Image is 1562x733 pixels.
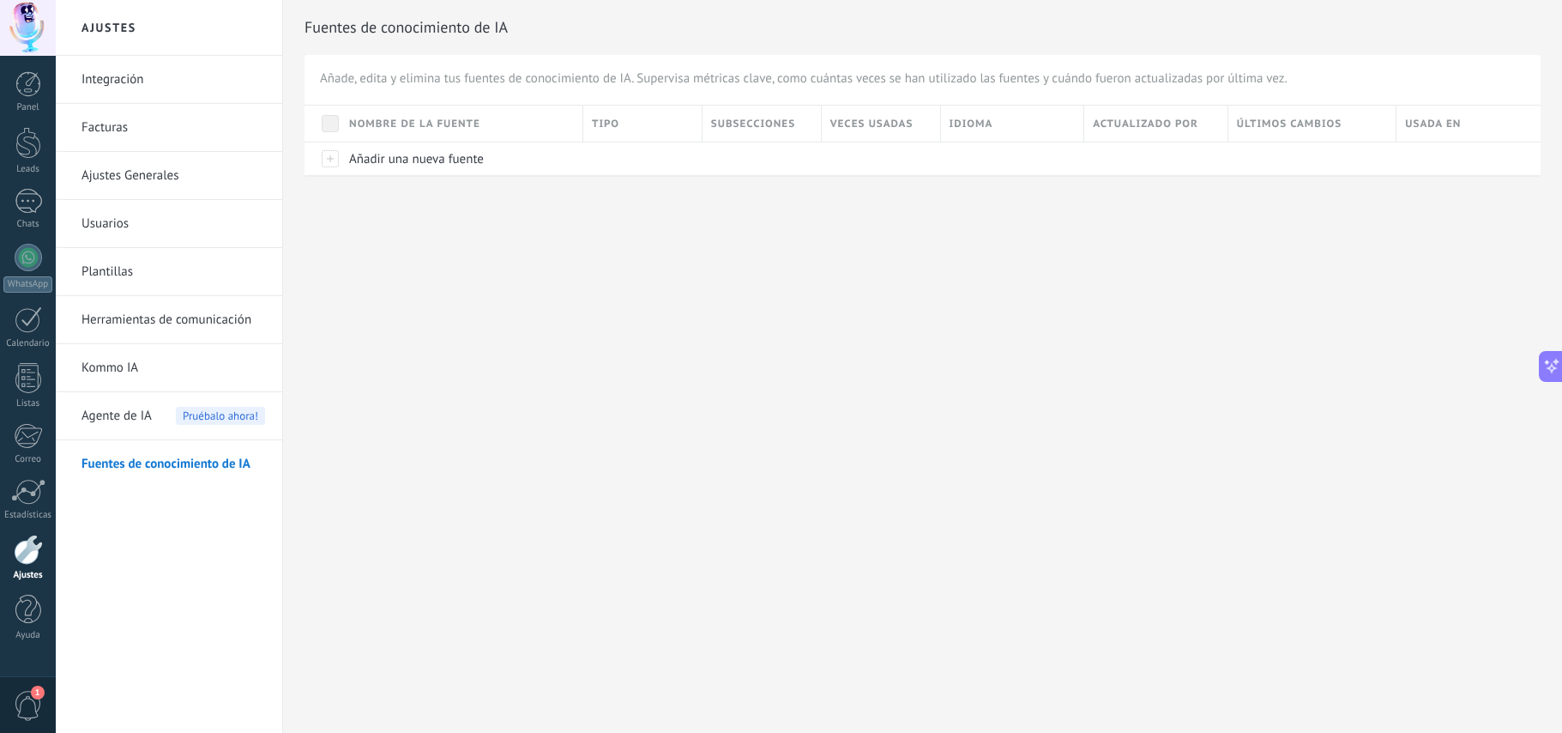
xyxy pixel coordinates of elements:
li: Usuarios [56,200,282,248]
div: Usada en [1396,106,1541,142]
li: Ajustes Generales [56,152,282,200]
div: Veces usadas [822,106,940,142]
li: Kommo IA [56,344,282,392]
a: Herramientas de comunicación [81,296,265,344]
a: Plantillas [81,248,265,296]
li: Herramientas de comunicación [56,296,282,344]
div: Listas [3,398,53,409]
div: Tipo [583,106,702,142]
span: Añade, edita y elimina tus fuentes de conocimiento de IA. Supervisa métricas clave, como cuántas ... [320,70,1288,88]
a: Ajustes Generales [81,152,265,200]
div: Actualizado por [1084,106,1227,142]
div: Estadísticas [3,510,53,521]
div: Idioma [941,106,1084,142]
span: Pruébalo ahora! [176,407,265,425]
span: 1 [31,686,45,700]
a: Facturas [81,104,265,152]
div: Ayuda [3,630,53,641]
div: Panel [3,102,53,113]
a: Agente de IAPruébalo ahora! [81,392,265,440]
div: WhatsApp [3,276,52,293]
div: Ajustes [3,570,53,581]
li: Agente de IA [56,392,282,440]
li: Integración [56,56,282,104]
div: Leads [3,164,53,175]
div: Chats [3,219,53,230]
li: Plantillas [56,248,282,296]
a: Usuarios [81,200,265,248]
h2: Fuentes de conocimiento de IA [305,10,1541,45]
span: Añadir una nueva fuente [349,151,484,167]
span: Agente de IA [81,392,152,440]
div: Correo [3,454,53,465]
li: Fuentes de conocimiento de IA [56,440,282,488]
div: Últimos cambios [1228,106,1396,142]
div: Subsecciones [703,106,821,142]
div: Calendario [3,338,53,349]
a: Integración [81,56,265,104]
a: Fuentes de conocimiento de IA [81,440,265,488]
a: Kommo IA [81,344,265,392]
div: Nombre de la fuente [341,106,582,142]
li: Facturas [56,104,282,152]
